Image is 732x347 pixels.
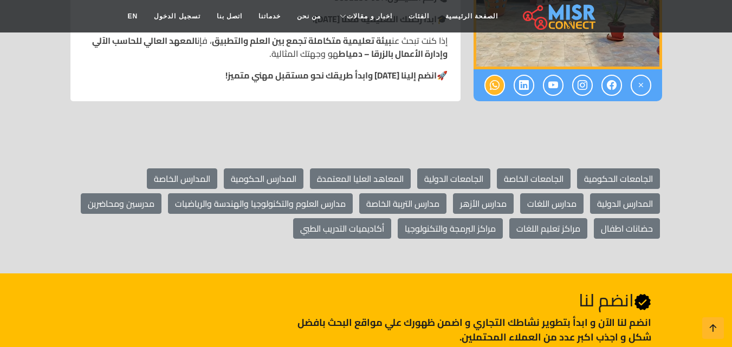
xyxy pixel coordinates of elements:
[146,6,208,27] a: تسجيل الدخول
[209,6,250,27] a: اتصل بنا
[310,168,411,189] a: المعاهد العليا المعتمدة
[225,67,437,83] strong: انضم إلينا [DATE] وابدأ طريقك نحو مستقبل مهني متميز!
[577,168,660,189] a: الجامعات الحكومية
[437,6,506,27] a: الصفحة الرئيسية
[83,34,448,60] p: إذا كنت تبحث عن ، فإن هو وجهتك المثالية.
[250,6,289,27] a: خدماتنا
[224,168,303,189] a: المدارس الحكومية
[398,218,503,239] a: مراكز البرمجة والتكنولوجيا
[275,315,651,344] p: انضم لنا اﻵن و ابدأ بتطوير نشاطك التجاري و اضمن ظهورك علي مواقع البحث بافضل شكل و اجذب اكبر عدد م...
[120,6,146,27] a: EN
[275,290,651,311] h2: انضم لنا
[147,168,217,189] a: المدارس الخاصة
[497,168,571,189] a: الجامعات الخاصة
[289,6,329,27] a: من نحن
[509,218,587,239] a: مراكز تعليم اللغات
[293,218,391,239] a: أكاديميات التدريب الطبي
[400,6,437,27] a: الفئات
[523,3,595,30] img: main.misr_connect
[520,193,584,214] a: مدارس اللغات
[590,193,660,214] a: المدارس الدولية
[92,32,448,62] strong: المعهد العالي للحاسب الآلي وإدارة الأعمال بالزرقا – دمياط
[417,168,490,189] a: الجامعات الدولية
[168,193,353,214] a: مدارس العلوم والتكنولوجيا والهندسة والرياضيات
[81,193,161,214] a: مدرسين ومحاضرين
[594,218,660,239] a: حضانات اطفال
[453,193,514,214] a: مدارس الأزهر
[329,6,400,27] a: اخبار و مقالات
[347,11,392,21] span: اخبار و مقالات
[359,193,446,214] a: مدارس التربية الخاصة
[212,32,392,49] strong: بيئة تعليمية متكاملة تجمع بين العلم والتطبيق
[83,69,448,82] p: 🚀
[634,293,651,311] svg: Verified account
